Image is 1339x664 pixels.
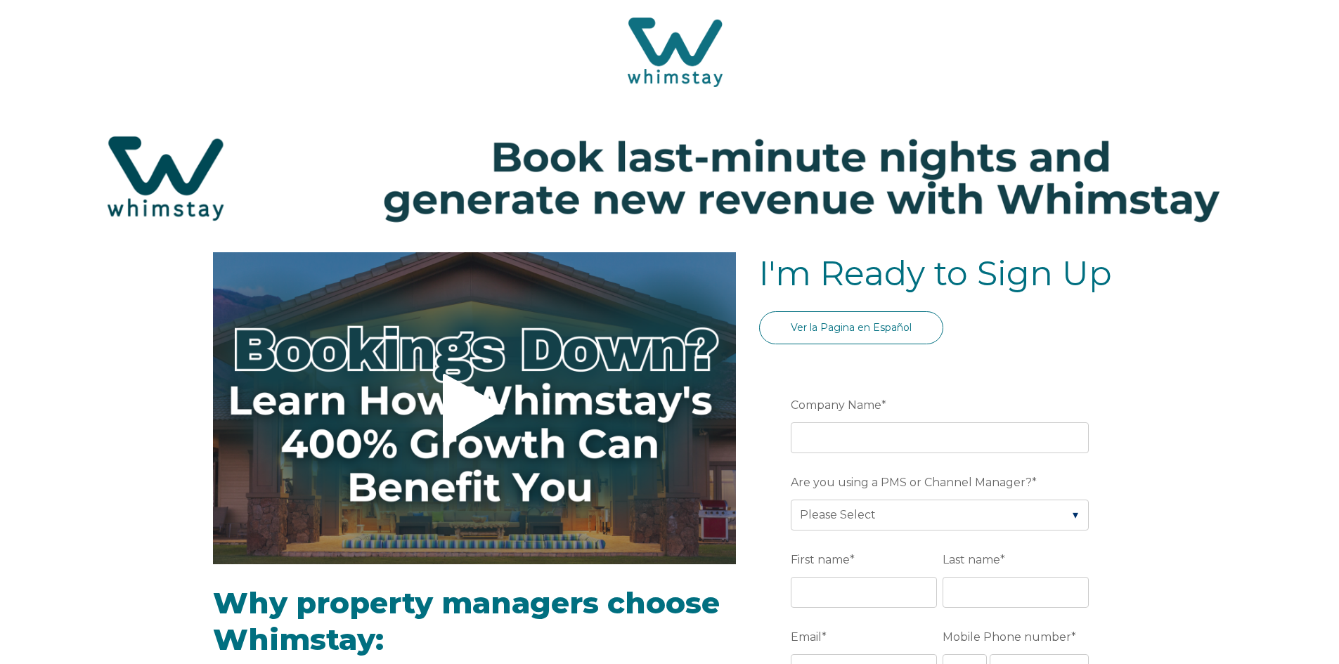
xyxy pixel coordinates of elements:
img: Hubspot header for SSOB (4) [14,109,1325,248]
span: Last name [943,549,1000,571]
span: I'm Ready to Sign Up [759,253,1112,294]
a: Ver la Pagina en Español [759,311,943,344]
span: Why property managers choose Whimstay: [213,585,720,658]
span: Are you using a PMS or Channel Manager? [791,471,1032,493]
span: Company Name [791,394,881,416]
span: Email [791,626,822,648]
span: First name [791,549,850,571]
span: Mobile Phone number [943,626,1071,648]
